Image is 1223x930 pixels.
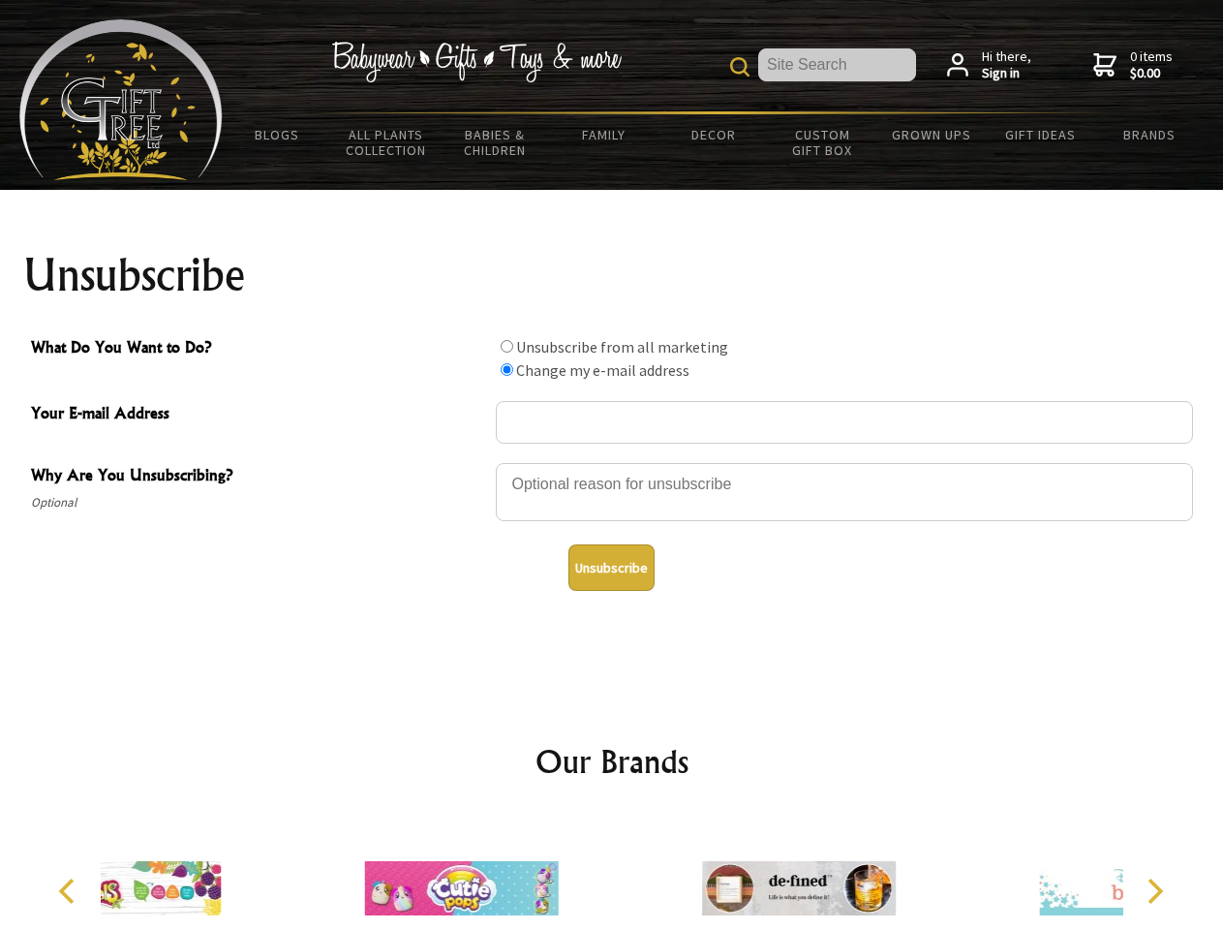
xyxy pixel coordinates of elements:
a: Decor [658,114,768,155]
h2: Our Brands [39,738,1185,785]
strong: Sign in [982,65,1031,82]
img: Babywear - Gifts - Toys & more [331,42,622,82]
strong: $0.00 [1130,65,1173,82]
input: Your E-mail Address [496,401,1193,444]
span: What Do You Want to Do? [31,335,486,363]
span: Why Are You Unsubscribing? [31,463,486,491]
input: What Do You Want to Do? [501,363,513,376]
label: Change my e-mail address [516,360,689,380]
label: Unsubscribe from all marketing [516,337,728,356]
a: Grown Ups [876,114,986,155]
input: What Do You Want to Do? [501,340,513,353]
span: Hi there, [982,48,1031,82]
button: Unsubscribe [568,544,655,591]
img: Babyware - Gifts - Toys and more... [19,19,223,180]
a: Gift Ideas [986,114,1095,155]
span: Optional [31,491,486,514]
span: Your E-mail Address [31,401,486,429]
img: product search [730,57,749,77]
h1: Unsubscribe [23,252,1201,298]
button: Next [1133,870,1176,913]
textarea: Why Are You Unsubscribing? [496,463,1193,521]
a: Family [550,114,659,155]
a: Hi there,Sign in [947,48,1031,82]
button: Previous [48,870,91,913]
input: Site Search [758,48,916,81]
span: 0 items [1130,47,1173,82]
a: All Plants Collection [332,114,442,170]
a: BLOGS [223,114,332,155]
a: Brands [1095,114,1205,155]
a: Custom Gift Box [768,114,877,170]
a: Babies & Children [441,114,550,170]
a: 0 items$0.00 [1093,48,1173,82]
